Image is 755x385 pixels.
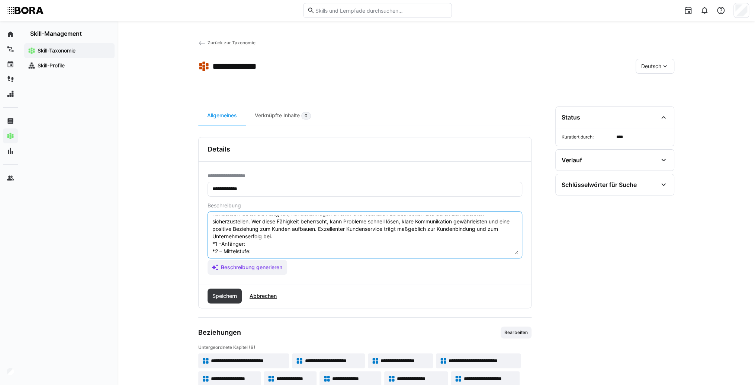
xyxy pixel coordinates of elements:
button: Abbrechen [245,289,282,303]
h3: Details [208,145,230,153]
input: Skills und Lernpfade durchsuchen… [315,7,448,14]
span: Beschreibung [208,203,241,209]
span: Kuratiert durch: [562,134,613,140]
span: 0 [305,113,308,119]
div: Status [562,114,580,121]
a: Zurück zur Taxonomie [198,40,256,45]
div: Allgemeines [198,106,246,125]
button: Beschreibung generieren [208,260,287,275]
h3: Beziehungen [198,328,241,337]
button: Bearbeiten [501,327,531,338]
button: Speichern [208,289,242,303]
h4: Untergeordnete Kapitel (9) [198,344,531,350]
span: Deutsch [641,63,661,70]
span: Speichern [211,292,238,300]
span: Zurück zur Taxonomie [208,40,256,45]
div: Verknüpfte Inhalte [246,106,320,125]
div: Verlauf [562,156,582,164]
div: Schlüsselwörter für Suche [562,181,637,188]
span: Bearbeiten [504,330,528,335]
span: Abbrechen [248,292,278,300]
span: Beschreibung generieren [220,264,283,271]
